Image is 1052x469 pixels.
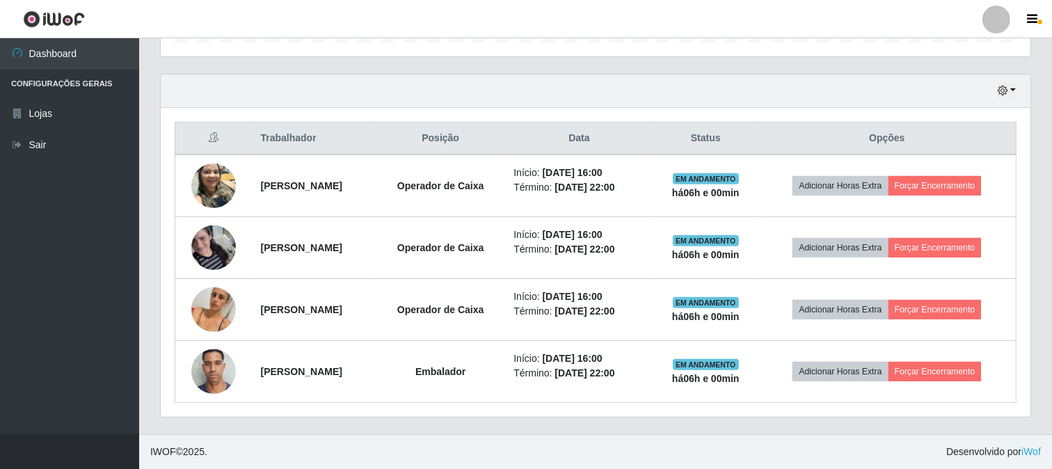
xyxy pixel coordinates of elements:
img: CoreUI Logo [23,10,85,28]
strong: [PERSON_NAME] [261,242,342,253]
li: Início: [513,228,644,242]
img: 1698511606496.jpeg [191,342,236,401]
button: Forçar Encerramento [888,300,982,319]
li: Término: [513,304,644,319]
li: Término: [513,366,644,381]
time: [DATE] 22:00 [555,182,614,193]
button: Forçar Encerramento [888,238,982,257]
th: Data [505,122,653,155]
span: EM ANDAMENTO [673,297,739,308]
strong: Operador de Caixa [397,242,484,253]
strong: [PERSON_NAME] [261,304,342,315]
li: Início: [513,289,644,304]
img: 1745102593554.jpeg [191,156,236,215]
time: [DATE] 22:00 [555,305,614,317]
button: Adicionar Horas Extra [792,362,888,381]
a: iWof [1021,446,1041,457]
span: Desenvolvido por [946,445,1041,459]
button: Forçar Encerramento [888,176,982,196]
span: © 2025 . [150,445,207,459]
time: [DATE] 16:00 [543,353,603,364]
li: Início: [513,351,644,366]
strong: há 06 h e 00 min [672,311,740,322]
th: Posição [376,122,505,155]
strong: há 06 h e 00 min [672,249,740,260]
strong: há 06 h e 00 min [672,187,740,198]
th: Status [653,122,758,155]
strong: [PERSON_NAME] [261,180,342,191]
strong: há 06 h e 00 min [672,373,740,384]
li: Término: [513,180,644,195]
li: Término: [513,242,644,257]
th: Opções [758,122,1017,155]
button: Adicionar Horas Extra [792,300,888,319]
time: [DATE] 22:00 [555,367,614,379]
span: IWOF [150,446,176,457]
li: Início: [513,166,644,180]
strong: [PERSON_NAME] [261,366,342,377]
time: [DATE] 16:00 [543,229,603,240]
button: Adicionar Horas Extra [792,238,888,257]
strong: Embalador [415,366,465,377]
span: EM ANDAMENTO [673,173,739,184]
time: [DATE] 22:00 [555,244,614,255]
time: [DATE] 16:00 [543,167,603,178]
time: [DATE] 16:00 [543,291,603,302]
span: EM ANDAMENTO [673,235,739,246]
th: Trabalhador [253,122,376,155]
strong: Operador de Caixa [397,180,484,191]
button: Adicionar Horas Extra [792,176,888,196]
span: EM ANDAMENTO [673,359,739,370]
img: 1754941954755.jpeg [191,270,236,349]
strong: Operador de Caixa [397,304,484,315]
button: Forçar Encerramento [888,362,982,381]
img: 1747411787126.jpeg [191,208,236,287]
